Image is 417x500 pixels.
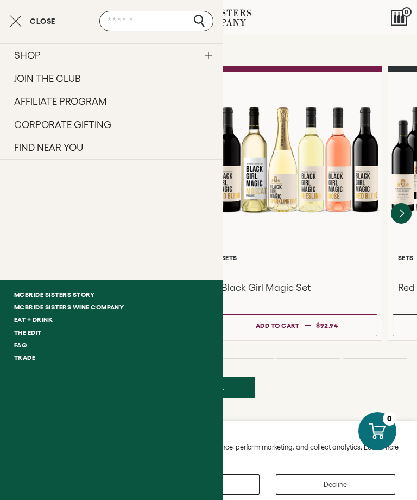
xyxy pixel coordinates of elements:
li: Page dot 4 [210,358,274,359]
div: Add to cart [256,318,300,333]
li: Page dot 6 [343,358,407,359]
button: Add to cart $92.94 [216,314,377,336]
span: $92.94 [316,322,338,329]
button: Next [391,203,412,224]
button: Close cart [10,15,55,28]
span: Close [30,17,55,25]
button: Decline [276,474,395,495]
li: Page dot 5 [276,358,341,359]
a: Black Girl Magic Set Sets Black Girl Magic Set Add to cart $92.94 [211,66,382,341]
div: 0 [383,412,396,426]
h6: Sets [222,254,372,261]
span: 0 [402,7,412,17]
h3: Black Girl Magic Set [222,281,372,295]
